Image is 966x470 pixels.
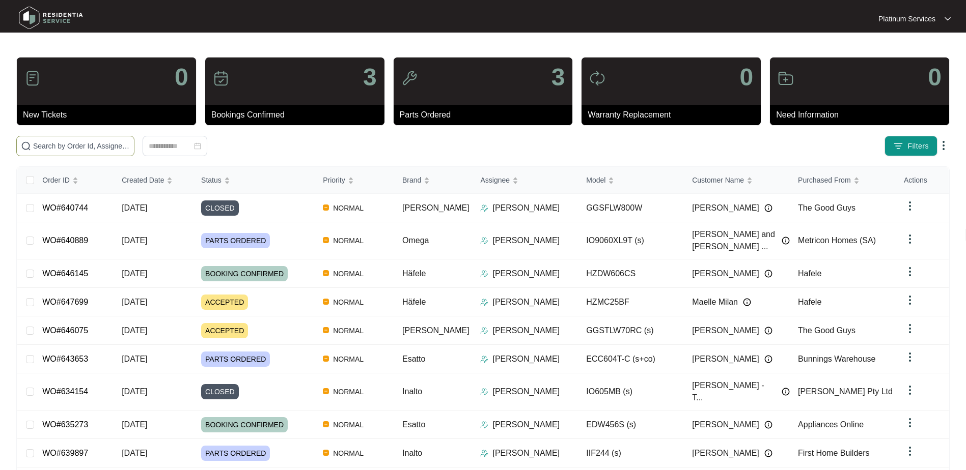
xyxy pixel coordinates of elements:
[114,167,193,194] th: Created Date
[798,387,893,396] span: [PERSON_NAME] Pty Ltd
[122,174,164,186] span: Created Date
[329,386,368,398] span: NORMAL
[402,174,421,186] span: Brand
[480,204,488,212] img: Assigner Icon
[211,109,384,121] p: Bookings Confirmed
[937,139,950,152] img: dropdown arrow
[893,141,903,151] img: filter icon
[480,298,488,306] img: Assigner Icon
[790,167,896,194] th: Purchased From
[492,386,560,398] p: [PERSON_NAME]
[122,387,147,396] span: [DATE]
[175,65,188,90] p: 0
[15,3,87,33] img: residentia service logo
[692,296,738,308] span: Maelle Milan
[23,109,196,121] p: New Tickets
[578,316,684,345] td: GGSTLW70RC (s)
[743,298,751,306] img: Info icon
[402,449,422,457] span: Inalto
[480,237,488,245] img: Assigner Icon
[764,355,772,363] img: Info icon
[201,295,248,310] span: ACCEPTED
[764,449,772,457] img: Info icon
[201,384,239,399] span: CLOSED
[323,450,329,456] img: Vercel Logo
[589,70,605,86] img: icon
[588,109,761,121] p: Warranty Replacement
[402,387,422,396] span: Inalto
[692,379,777,404] span: [PERSON_NAME] - T...
[329,353,368,365] span: NORMAL
[201,323,248,338] span: ACCEPTED
[778,70,794,86] img: icon
[586,174,605,186] span: Model
[480,270,488,278] img: Assigner Icon
[782,388,790,396] img: Info icon
[329,447,368,459] span: NORMAL
[24,70,41,86] img: icon
[402,355,425,363] span: Esatto
[122,326,147,335] span: [DATE]
[578,373,684,410] td: IO605MB (s)
[480,421,488,429] img: Assigner Icon
[329,419,368,431] span: NORMAL
[401,70,418,86] img: icon
[578,345,684,373] td: ECC604T-C (s+co)
[329,268,368,280] span: NORMAL
[904,351,916,363] img: dropdown arrow
[692,268,759,280] span: [PERSON_NAME]
[329,296,368,308] span: NORMAL
[42,355,88,363] a: WO#643653
[122,355,147,363] span: [DATE]
[42,387,88,396] a: WO#634154
[578,194,684,222] td: GGSFLW800W
[904,266,916,278] img: dropdown arrow
[402,236,429,245] span: Omega
[798,355,875,363] span: Bunnings Warehouse
[798,203,855,212] span: The Good Guys
[323,356,329,362] img: Vercel Logo
[798,174,850,186] span: Purchased From
[42,203,88,212] a: WO#640744
[764,421,772,429] img: Info icon
[692,419,759,431] span: [PERSON_NAME]
[201,266,288,281] span: BOOKING CONFIRMED
[692,228,777,253] span: [PERSON_NAME] and [PERSON_NAME] ...
[578,439,684,467] td: IIF244 (s)
[472,167,578,194] th: Assignee
[904,384,916,396] img: dropdown arrow
[885,136,937,156] button: filter iconFilters
[402,326,470,335] span: [PERSON_NAME]
[323,327,329,333] img: Vercel Logo
[323,237,329,243] img: Vercel Logo
[798,449,869,457] span: First Home Builders
[764,270,772,278] img: Info icon
[492,268,560,280] p: [PERSON_NAME]
[42,326,88,335] a: WO#646075
[928,65,942,90] p: 0
[42,269,88,278] a: WO#646145
[764,204,772,212] img: Info icon
[122,420,147,429] span: [DATE]
[692,447,759,459] span: [PERSON_NAME]
[201,174,222,186] span: Status
[323,388,329,394] img: Vercel Logo
[896,167,949,194] th: Actions
[480,174,510,186] span: Assignee
[492,296,560,308] p: [PERSON_NAME]
[42,298,88,306] a: WO#647699
[692,202,759,214] span: [PERSON_NAME]
[492,234,560,247] p: [PERSON_NAME]
[201,446,270,461] span: PARTS ORDERED
[492,202,560,214] p: [PERSON_NAME]
[402,298,426,306] span: Häfele
[692,174,744,186] span: Customer Name
[798,326,855,335] span: The Good Guys
[480,388,488,396] img: Assigner Icon
[480,327,488,335] img: Assigner Icon
[122,203,147,212] span: [DATE]
[578,410,684,439] td: EDW456S (s)
[42,174,70,186] span: Order ID
[692,325,759,337] span: [PERSON_NAME]
[492,447,560,459] p: [PERSON_NAME]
